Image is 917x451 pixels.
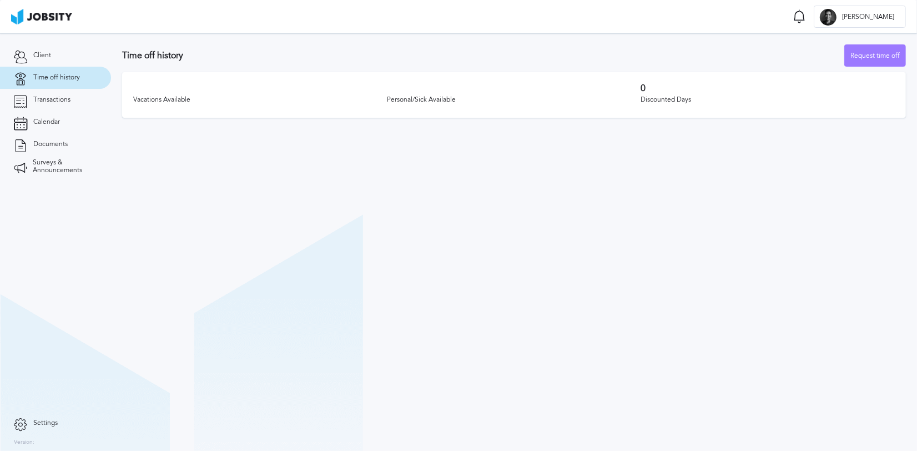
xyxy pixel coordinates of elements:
div: Personal/Sick Available [387,96,641,104]
span: Documents [33,141,68,148]
label: Version: [14,439,34,446]
span: Surveys & Announcements [33,159,97,174]
span: [PERSON_NAME] [837,13,900,21]
h3: 0 [641,83,895,93]
div: J [820,9,837,26]
button: Request time off [844,44,906,67]
h3: Time off history [122,51,844,61]
div: Request time off [845,45,905,67]
button: J[PERSON_NAME] [814,6,906,28]
div: Discounted Days [641,96,895,104]
span: Settings [33,419,58,427]
div: Vacations Available [133,96,387,104]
